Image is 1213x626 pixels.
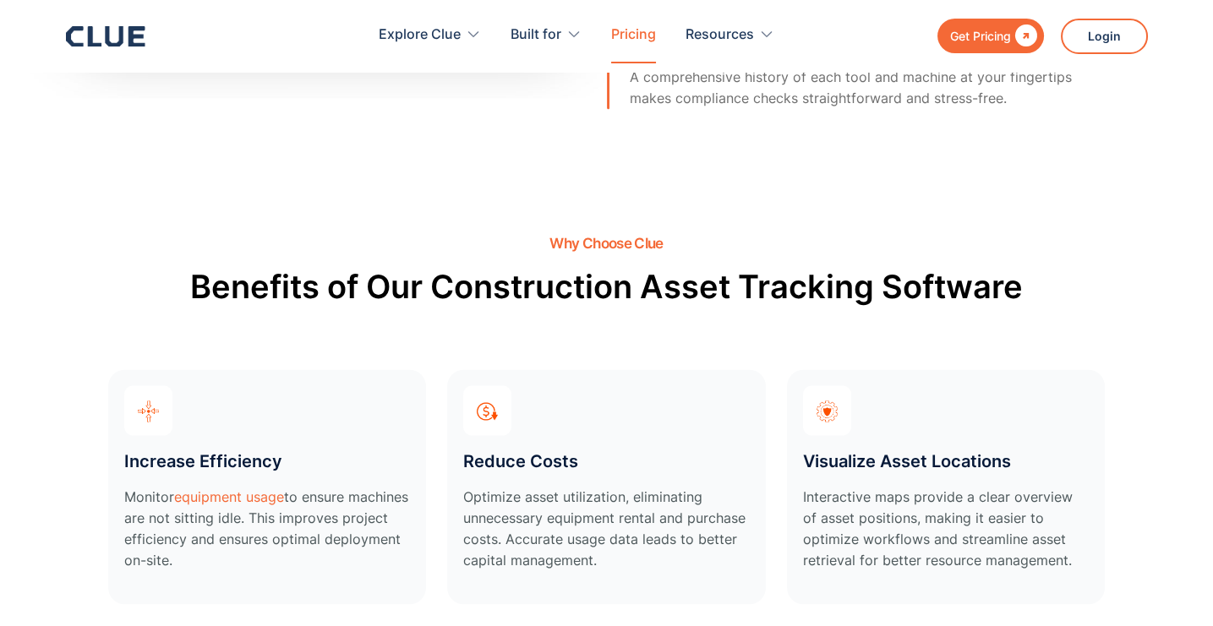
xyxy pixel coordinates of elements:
div: Explore Clue [379,8,461,62]
p: Monitor to ensure machines are not sitting idle. This improves project efficiency and ensures opt... [124,486,411,571]
a: equipment usage [174,487,284,504]
div: Built for [511,8,561,62]
a: Pricing [611,8,656,62]
a: Login [1061,19,1148,54]
h3: Benefits of Our Construction Asset Tracking Software [190,265,1023,307]
img: Secure Your Investments [817,400,838,422]
h2: Why Choose Clue [190,236,1023,252]
img: Streamline Your Operations [138,400,159,422]
img: Reduce Costs [477,400,498,422]
div: Get Pricing [950,25,1011,46]
a: Get Pricing [937,19,1044,53]
h3: Increase Efficiency [124,448,282,473]
p: Interactive maps provide a clear overview of asset positions, making it easier to optimize workfl... [803,486,1090,571]
div: Built for [511,8,582,62]
div: Explore Clue [379,8,481,62]
div: Resources [686,8,754,62]
p: Optimize asset utilization, eliminating unnecessary equipment rental and purchase costs. Accurate... [463,486,750,571]
div: Resources [686,8,774,62]
h3: Reduce Costs [463,448,578,473]
div:  [1011,25,1037,46]
h3: Visualize Asset Locations [803,448,1011,473]
p: A comprehensive history of each tool and machine at your fingertips makes compliance checks strai... [630,67,1106,109]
